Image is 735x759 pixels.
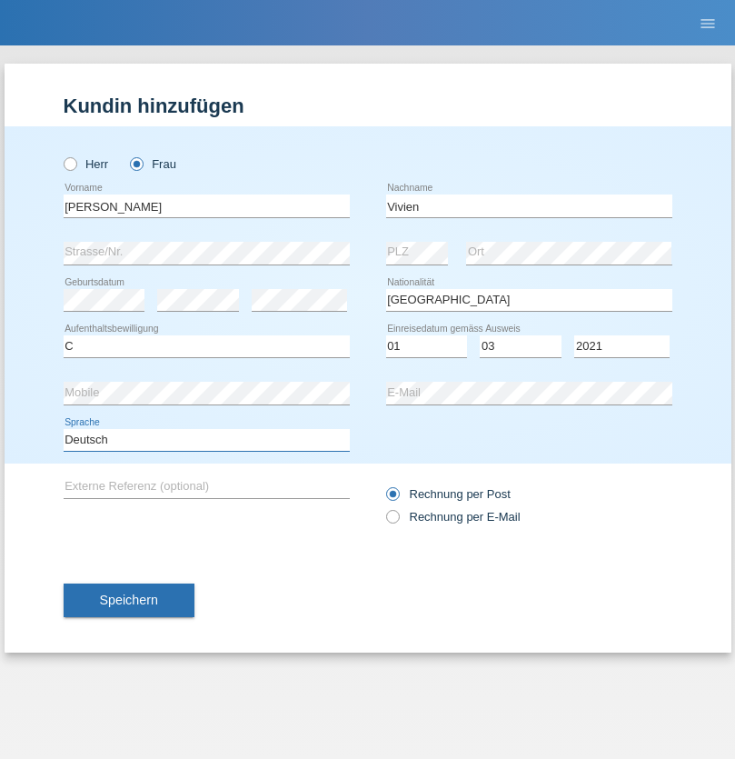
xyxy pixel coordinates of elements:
h1: Kundin hinzufügen [64,95,672,117]
span: Speichern [100,593,158,607]
a: menu [690,17,726,28]
input: Rechnung per Post [386,487,398,510]
input: Rechnung per E-Mail [386,510,398,533]
label: Rechnung per Post [386,487,511,501]
input: Herr [64,157,75,169]
label: Rechnung per E-Mail [386,510,521,524]
button: Speichern [64,584,194,618]
label: Herr [64,157,109,171]
i: menu [699,15,717,33]
label: Frau [130,157,176,171]
input: Frau [130,157,142,169]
